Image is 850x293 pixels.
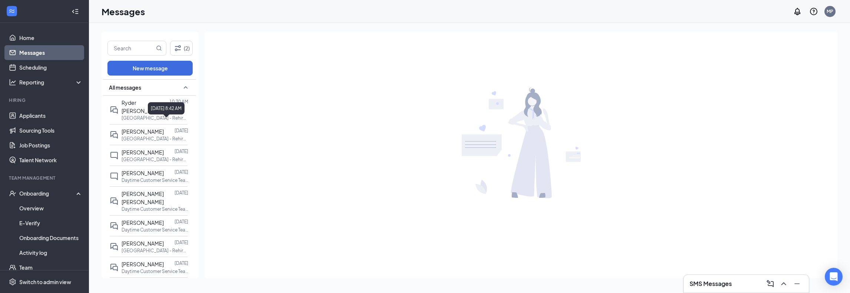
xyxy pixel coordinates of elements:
[175,260,188,266] p: [DATE]
[19,123,83,138] a: Sourcing Tools
[175,219,188,225] p: [DATE]
[122,128,164,135] span: [PERSON_NAME]
[175,169,188,175] p: [DATE]
[778,278,790,290] button: ChevronUp
[779,279,788,288] svg: ChevronUp
[9,175,81,181] div: Team Management
[19,30,83,45] a: Home
[109,84,141,91] span: All messages
[110,222,119,230] svg: DoubleChat
[19,153,83,167] a: Talent Network
[175,127,188,134] p: [DATE]
[122,156,188,163] p: [GEOGRAPHIC_DATA] - Rehire at [GEOGRAPHIC_DATA]
[110,172,119,181] svg: ChatInactive
[19,79,83,86] div: Reporting
[9,190,16,197] svg: UserCheck
[19,201,83,216] a: Overview
[122,115,188,121] p: [GEOGRAPHIC_DATA] - Rehire at [GEOGRAPHIC_DATA]
[19,245,83,260] a: Activity log
[9,79,16,86] svg: Analysis
[122,170,164,176] span: [PERSON_NAME]
[9,97,81,103] div: Hiring
[122,247,188,254] p: [GEOGRAPHIC_DATA] - Rehire at [GEOGRAPHIC_DATA]
[107,61,193,76] button: New message
[175,239,188,246] p: [DATE]
[108,41,155,55] input: Search
[19,190,76,197] div: Onboarding
[175,190,188,196] p: [DATE]
[175,148,188,154] p: [DATE]
[19,278,71,286] div: Switch to admin view
[690,280,732,288] h3: SMS Messages
[170,41,193,56] button: Filter (2)
[9,278,16,286] svg: Settings
[122,190,164,205] span: [PERSON_NAME] [PERSON_NAME]
[122,227,188,233] p: Daytime Customer Service Team Member at [GEOGRAPHIC_DATA]
[791,278,803,290] button: Minimize
[766,279,775,288] svg: ComposeMessage
[148,102,185,114] div: [DATE] 8:42 AM
[19,230,83,245] a: Onboarding Documents
[809,7,818,16] svg: QuestionInfo
[827,8,833,14] div: MP
[122,99,164,114] span: Ryder [PERSON_NAME]
[122,136,188,142] p: [GEOGRAPHIC_DATA] - Rehire at [GEOGRAPHIC_DATA]
[19,138,83,153] a: Job Postings
[169,99,188,105] p: 10:30 AM
[19,45,83,60] a: Messages
[19,216,83,230] a: E-Verify
[19,60,83,75] a: Scheduling
[764,278,776,290] button: ComposeMessage
[19,108,83,123] a: Applicants
[72,8,79,15] svg: Collapse
[110,106,119,114] svg: DoubleChat
[19,260,83,275] a: Team
[122,240,164,247] span: [PERSON_NAME]
[110,263,119,272] svg: DoubleChat
[110,130,119,139] svg: DoubleChat
[122,206,188,212] p: Daytime Customer Service Team Member at [GEOGRAPHIC_DATA]
[122,177,188,183] p: Daytime Customer Service Team Member at [GEOGRAPHIC_DATA]
[8,7,16,15] svg: WorkstreamLogo
[122,219,164,226] span: [PERSON_NAME]
[181,83,190,92] svg: SmallChevronUp
[122,261,164,267] span: [PERSON_NAME]
[122,149,164,156] span: [PERSON_NAME]
[110,242,119,251] svg: DoubleChat
[102,5,145,18] h1: Messages
[173,44,182,53] svg: Filter
[793,7,802,16] svg: Notifications
[793,279,801,288] svg: Minimize
[110,151,119,160] svg: ChatInactive
[825,268,843,286] div: Open Intercom Messenger
[122,268,188,274] p: Daytime Customer Service Team Member at [GEOGRAPHIC_DATA]
[110,197,119,206] svg: DoubleChat
[156,45,162,51] svg: MagnifyingGlass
